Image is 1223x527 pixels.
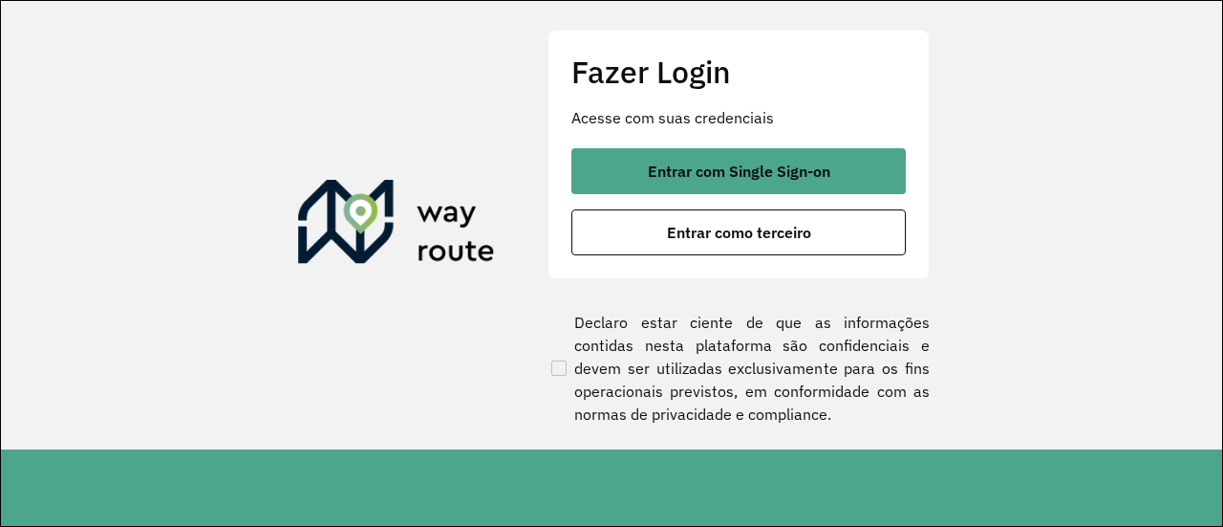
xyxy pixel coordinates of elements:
button: button [571,148,906,194]
img: Roteirizador AmbevTech [298,180,495,272]
p: Acesse com suas credenciais [571,106,906,129]
label: Declaro estar ciente de que as informações contidas nesta plataforma são confidenciais e devem se... [547,311,930,426]
span: Entrar como terceiro [667,225,811,240]
button: button [571,209,906,255]
h2: Fazer Login [571,54,906,90]
span: Entrar com Single Sign-on [648,164,830,179]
